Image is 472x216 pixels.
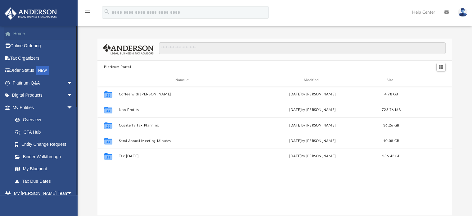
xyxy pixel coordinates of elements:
[383,139,399,143] span: 10.08 GB
[249,92,376,97] div: [DATE] by [PERSON_NAME]
[97,86,452,215] div: grid
[104,8,110,15] i: search
[36,66,49,75] div: NEW
[384,93,398,96] span: 4.78 GB
[100,77,115,83] div: id
[118,77,246,83] div: Name
[249,107,376,113] div: [DATE] by [PERSON_NAME]
[4,52,82,64] a: Tax Organizers
[4,27,82,40] a: Home
[249,154,376,159] div: [DATE] by [PERSON_NAME]
[406,77,450,83] div: id
[119,123,246,127] button: Quarterly Tax Planning
[159,42,445,54] input: Search files and folders
[9,163,79,175] a: My Blueprint
[379,77,403,83] div: Size
[9,150,82,163] a: Binder Walkthrough
[383,124,399,127] span: 36.26 GB
[104,64,131,70] button: Platinum Portal
[119,92,246,96] button: Coffee with [PERSON_NAME]
[4,101,82,114] a: My Entitiesarrow_drop_down
[119,139,246,143] button: Semi Annual Meeting Minutes
[3,7,59,20] img: Anderson Advisors Platinum Portal
[9,114,82,126] a: Overview
[4,40,82,52] a: Online Ordering
[381,108,400,112] span: 723.76 MB
[9,175,82,187] a: Tax Due Dates
[67,77,79,90] span: arrow_drop_down
[458,8,467,17] img: User Pic
[9,126,82,138] a: CTA Hub
[436,63,446,71] button: Switch to Grid View
[4,89,82,102] a: Digital Productsarrow_drop_down
[67,89,79,102] span: arrow_drop_down
[119,154,246,159] button: Tax [DATE]
[249,77,376,83] div: Modified
[4,77,82,89] a: Platinum Q&Aarrow_drop_down
[119,108,246,112] button: Non-Profits
[382,155,400,158] span: 136.43 GB
[4,64,82,77] a: Order StatusNEW
[67,187,79,200] span: arrow_drop_down
[84,9,91,16] i: menu
[249,138,376,144] div: [DATE] by [PERSON_NAME]
[67,101,79,114] span: arrow_drop_down
[9,138,82,151] a: Entity Change Request
[84,12,91,16] a: menu
[4,187,79,200] a: My [PERSON_NAME] Teamarrow_drop_down
[249,123,376,128] div: [DATE] by [PERSON_NAME]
